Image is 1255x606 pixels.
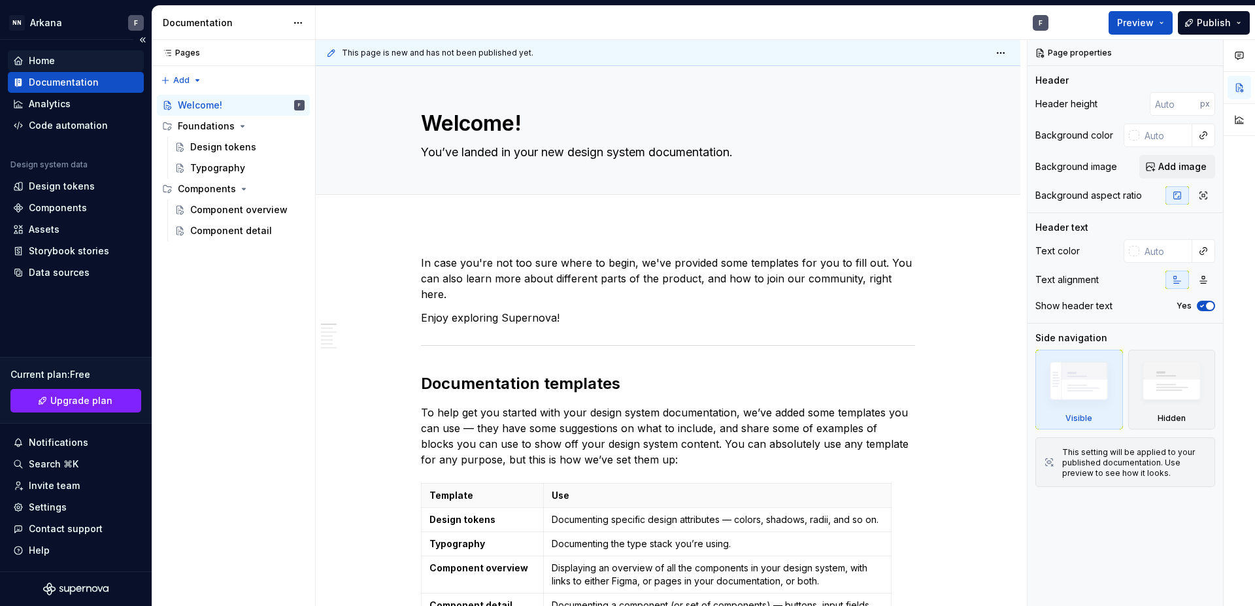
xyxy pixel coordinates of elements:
div: Welcome! [178,99,222,112]
h2: Documentation templates [421,373,915,394]
span: Publish [1197,16,1231,29]
div: Search ⌘K [29,458,78,471]
textarea: Welcome! [418,108,912,139]
textarea: You’ve landed in your new design system documentation. [418,142,912,163]
a: Code automation [8,115,144,136]
a: Assets [8,219,144,240]
div: Text color [1035,244,1080,258]
span: Add [173,75,190,86]
div: Documentation [29,76,99,89]
div: Home [29,54,55,67]
div: Text alignment [1035,273,1099,286]
button: Preview [1109,11,1173,35]
div: Notifications [29,436,88,449]
button: Publish [1178,11,1250,35]
div: Analytics [29,97,71,110]
strong: Component overview [429,562,528,573]
div: Header text [1035,221,1088,234]
span: This page is new and has not been published yet. [342,48,533,58]
p: To help get you started with your design system documentation, we’ve added some templates you can... [421,405,915,467]
div: Components [178,182,236,195]
div: This setting will be applied to your published documentation. Use preview to see how it looks. [1062,447,1207,479]
a: Settings [8,497,144,518]
div: Background aspect ratio [1035,189,1142,202]
p: px [1200,99,1210,109]
button: Help [8,540,144,561]
div: Code automation [29,119,108,132]
div: Assets [29,223,59,236]
button: Notifications [8,432,144,453]
div: Settings [29,501,67,514]
div: Component overview [190,203,288,216]
span: Add image [1158,160,1207,173]
a: Documentation [8,72,144,93]
a: Component detail [169,220,310,241]
div: Visible [1035,350,1123,429]
button: Search ⌘K [8,454,144,475]
p: In case you're not too sure where to begin, we've provided some templates for you to fill out. Yo... [421,255,915,302]
div: Foundations [178,120,235,133]
a: Analytics [8,93,144,114]
a: Component overview [169,199,310,220]
div: Show header text [1035,299,1113,312]
input: Auto [1139,124,1192,147]
div: Storybook stories [29,244,109,258]
a: Design tokens [169,137,310,158]
a: Design tokens [8,176,144,197]
span: Upgrade plan [50,394,112,407]
strong: Typography [429,538,485,549]
div: Background image [1035,160,1117,173]
a: Typography [169,158,310,178]
a: Upgrade plan [10,389,141,412]
span: Preview [1117,16,1154,29]
button: NNArkanaF [3,8,149,37]
div: Background color [1035,129,1113,142]
button: Contact support [8,518,144,539]
div: Components [157,178,310,199]
div: Foundations [157,116,310,137]
div: Pages [157,48,200,58]
a: Home [8,50,144,71]
div: Visible [1065,413,1092,424]
div: Design tokens [29,180,95,193]
label: Yes [1177,301,1192,311]
a: Data sources [8,262,144,283]
input: Auto [1139,239,1192,263]
div: Current plan : Free [10,368,141,381]
div: F [134,18,138,28]
div: F [1039,18,1043,28]
div: NN [9,15,25,31]
button: Add image [1139,155,1215,178]
div: F [298,99,301,112]
div: Hidden [1128,350,1216,429]
a: Storybook stories [8,241,144,261]
div: Hidden [1158,413,1186,424]
div: Header height [1035,97,1097,110]
div: Help [29,544,50,557]
strong: Design tokens [429,514,495,525]
div: Component detail [190,224,272,237]
a: Welcome!F [157,95,310,116]
p: Enjoy exploring Supernova! [421,310,915,326]
input: Auto [1150,92,1200,116]
div: Design system data [10,160,88,170]
svg: Supernova Logo [43,582,109,596]
div: Side navigation [1035,331,1107,345]
div: Arkana [30,16,62,29]
div: Data sources [29,266,90,279]
div: Design tokens [190,141,256,154]
div: Invite team [29,479,80,492]
div: Contact support [29,522,103,535]
button: Collapse sidebar [133,31,152,49]
a: Components [8,197,144,218]
p: Documenting specific design attributes — colors, shadows, radii, and so on. [552,513,882,526]
p: Template [429,489,535,502]
button: Add [157,71,206,90]
p: Documenting the type stack you’re using. [552,537,882,550]
div: Header [1035,74,1069,87]
div: Page tree [157,95,310,241]
div: Typography [190,161,245,175]
p: Displaying an overview of all the components in your design system, with links to either Figma, o... [552,562,882,588]
div: Documentation [163,16,286,29]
